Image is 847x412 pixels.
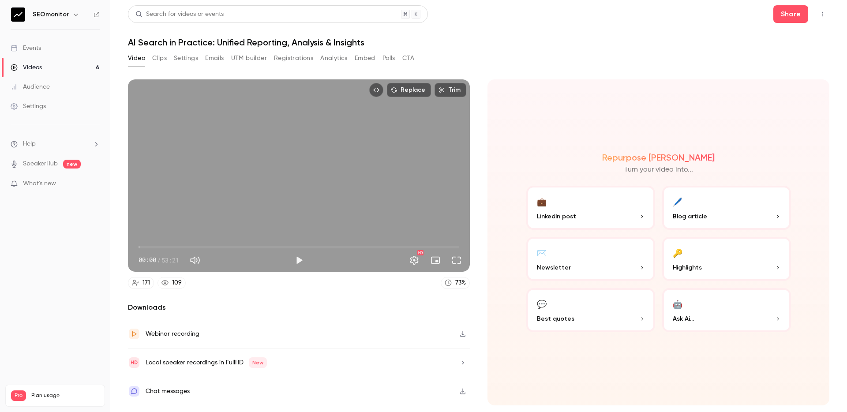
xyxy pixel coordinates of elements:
[673,195,682,208] div: 🖊️
[537,212,576,221] span: LinkedIn post
[186,251,204,269] button: Mute
[174,51,198,65] button: Settings
[773,5,808,23] button: Share
[23,179,56,188] span: What's new
[526,186,655,230] button: 💼LinkedIn post
[526,237,655,281] button: ✉️Newsletter
[427,251,444,269] button: Turn on miniplayer
[537,246,547,259] div: ✉️
[320,51,348,65] button: Analytics
[537,314,574,323] span: Best quotes
[172,278,182,288] div: 109
[673,314,694,323] span: Ask Ai...
[290,251,308,269] button: Play
[673,212,707,221] span: Blog article
[11,63,42,72] div: Videos
[405,251,423,269] button: Settings
[128,277,154,289] a: 171
[662,186,791,230] button: 🖊️Blog article
[152,51,167,65] button: Clips
[602,152,715,163] h2: Repurpose [PERSON_NAME]
[537,195,547,208] div: 💼
[157,277,186,289] a: 109
[441,277,470,289] a: 73%
[146,329,199,339] div: Webinar recording
[205,51,224,65] button: Emails
[435,83,466,97] button: Trim
[128,51,145,65] button: Video
[146,386,190,397] div: Chat messages
[11,7,25,22] img: SEOmonitor
[249,357,267,368] span: New
[33,10,69,19] h6: SEOmonitor
[157,255,161,265] span: /
[31,392,99,399] span: Plan usage
[355,51,375,65] button: Embed
[89,180,100,188] iframe: Noticeable Trigger
[11,102,46,111] div: Settings
[624,165,693,175] p: Turn your video into...
[526,288,655,332] button: 💬Best quotes
[23,139,36,149] span: Help
[662,237,791,281] button: 🔑Highlights
[139,255,179,265] div: 00:00
[537,297,547,311] div: 💬
[135,10,224,19] div: Search for videos or events
[274,51,313,65] button: Registrations
[382,51,395,65] button: Polls
[673,246,682,259] div: 🔑
[673,297,682,311] div: 🤖
[417,250,423,255] div: HD
[11,390,26,401] span: Pro
[673,263,702,272] span: Highlights
[161,255,179,265] span: 53:21
[142,278,150,288] div: 171
[11,139,100,149] li: help-dropdown-opener
[128,302,470,313] h2: Downloads
[537,263,571,272] span: Newsletter
[369,83,383,97] button: Embed video
[23,159,58,169] a: SpeakerHub
[662,288,791,332] button: 🤖Ask Ai...
[402,51,414,65] button: CTA
[11,44,41,52] div: Events
[139,255,156,265] span: 00:00
[448,251,465,269] button: Full screen
[815,7,829,21] button: Top Bar Actions
[63,160,81,169] span: new
[11,82,50,91] div: Audience
[387,83,431,97] button: Replace
[128,37,829,48] h1: AI Search in Practice: Unified Reporting, Analysis & Insights
[231,51,267,65] button: UTM builder
[455,278,466,288] div: 73 %
[146,357,267,368] div: Local speaker recordings in FullHD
